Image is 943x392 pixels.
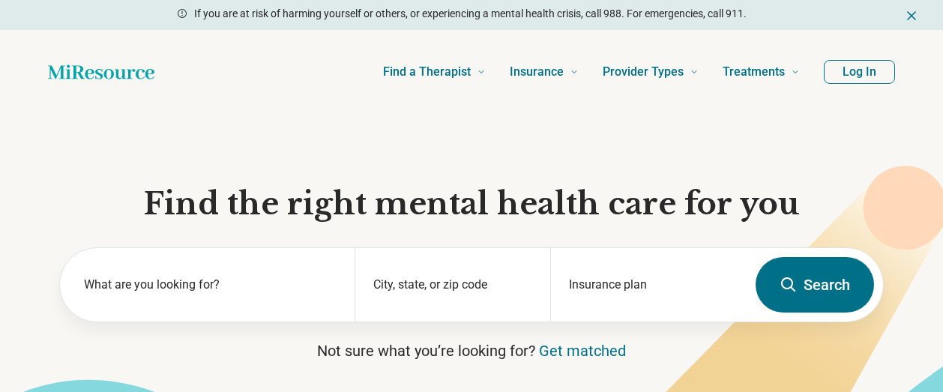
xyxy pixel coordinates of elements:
[904,6,919,24] button: Dismiss
[194,6,747,22] p: If you are at risk of harming yourself or others, or experiencing a mental health crisis, call 98...
[723,61,785,82] span: Treatments
[510,42,579,102] a: Insurance
[824,60,895,84] button: Log In
[59,184,884,223] h1: Find the right mental health care for you
[603,42,699,102] a: Provider Types
[48,57,154,87] a: Home page
[539,342,626,360] a: Get matched
[383,61,471,82] span: Find a Therapist
[603,61,684,82] span: Provider Types
[59,340,884,361] p: Not sure what you’re looking for?
[510,61,564,82] span: Insurance
[756,257,874,313] button: Search
[84,276,337,294] label: What are you looking for?
[383,42,486,102] a: Find a Therapist
[723,42,800,102] a: Treatments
